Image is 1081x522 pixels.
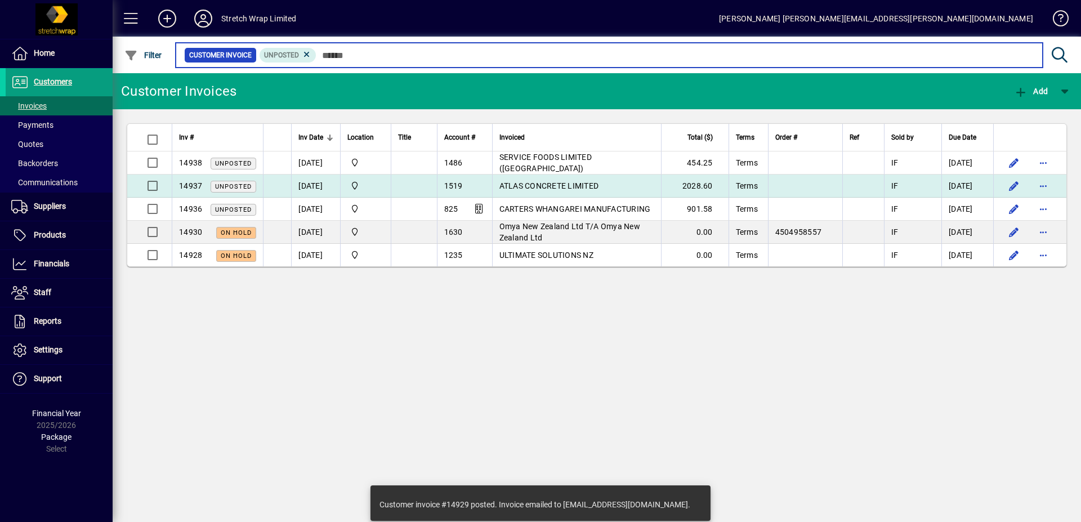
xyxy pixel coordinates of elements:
[775,131,836,144] div: Order #
[6,365,113,393] a: Support
[891,158,899,167] span: IF
[499,181,599,190] span: ATLAS CONCRETE LIMITED
[941,198,993,221] td: [DATE]
[444,131,485,144] div: Account #
[1005,177,1023,195] button: Edit
[941,244,993,266] td: [DATE]
[291,151,340,175] td: [DATE]
[1005,246,1023,264] button: Edit
[124,51,162,60] span: Filter
[775,227,822,237] span: 4504958557
[221,252,252,260] span: On hold
[444,251,463,260] span: 1235
[34,316,61,325] span: Reports
[891,227,899,237] span: IF
[891,204,899,213] span: IF
[6,173,113,192] a: Communications
[1034,223,1052,241] button: More options
[6,307,113,336] a: Reports
[398,131,411,144] span: Title
[444,204,458,213] span: 825
[179,204,202,213] span: 14936
[347,131,374,144] span: Location
[736,251,758,260] span: Terms
[1034,246,1052,264] button: More options
[32,409,81,418] span: Financial Year
[298,131,323,144] span: Inv Date
[291,244,340,266] td: [DATE]
[6,250,113,278] a: Financials
[34,259,69,268] span: Financials
[34,374,62,383] span: Support
[11,178,78,187] span: Communications
[775,131,797,144] span: Order #
[11,159,58,168] span: Backorders
[668,131,723,144] div: Total ($)
[179,251,202,260] span: 14928
[891,131,914,144] span: Sold by
[1034,200,1052,218] button: More options
[661,151,729,175] td: 454.25
[6,336,113,364] a: Settings
[736,158,758,167] span: Terms
[34,77,72,86] span: Customers
[11,121,53,130] span: Payments
[499,131,654,144] div: Invoiced
[34,288,51,297] span: Staff
[179,158,202,167] span: 14938
[891,181,899,190] span: IF
[179,227,202,237] span: 14930
[260,48,316,63] mat-chip: Customer Invoice Status: Unposted
[121,82,236,100] div: Customer Invoices
[11,140,43,149] span: Quotes
[6,279,113,307] a: Staff
[891,251,899,260] span: IF
[215,206,252,213] span: Unposted
[179,181,202,190] span: 14937
[1044,2,1067,39] a: Knowledge Base
[949,131,986,144] div: Due Date
[444,158,463,167] span: 1486
[179,131,194,144] span: Inv #
[347,226,384,238] span: SWL-AKL
[221,10,297,28] div: Stretch Wrap Limited
[719,10,1033,28] div: [PERSON_NAME] [PERSON_NAME][EMAIL_ADDRESS][PERSON_NAME][DOMAIN_NAME]
[1034,154,1052,172] button: More options
[41,432,72,441] span: Package
[34,48,55,57] span: Home
[891,131,935,144] div: Sold by
[1011,81,1051,101] button: Add
[34,230,66,239] span: Products
[347,131,384,144] div: Location
[499,131,525,144] span: Invoiced
[291,175,340,198] td: [DATE]
[347,203,384,215] span: SWL-AKL
[499,251,593,260] span: ULTIMATE SOLUTIONS NZ
[221,229,252,237] span: On hold
[736,227,758,237] span: Terms
[215,160,252,167] span: Unposted
[6,154,113,173] a: Backorders
[736,131,754,144] span: Terms
[444,131,475,144] span: Account #
[687,131,713,144] span: Total ($)
[6,39,113,68] a: Home
[6,96,113,115] a: Invoices
[1005,223,1023,241] button: Edit
[347,249,384,261] span: SWL-AKL
[122,45,165,65] button: Filter
[444,227,463,237] span: 1630
[298,131,333,144] div: Inv Date
[379,499,690,510] div: Customer invoice #14929 posted. Invoice emailed to [EMAIL_ADDRESS][DOMAIN_NAME].
[1034,177,1052,195] button: More options
[941,151,993,175] td: [DATE]
[736,181,758,190] span: Terms
[661,244,729,266] td: 0.00
[398,131,430,144] div: Title
[34,202,66,211] span: Suppliers
[941,175,993,198] td: [DATE]
[291,221,340,244] td: [DATE]
[185,8,221,29] button: Profile
[661,198,729,221] td: 901.58
[6,135,113,154] a: Quotes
